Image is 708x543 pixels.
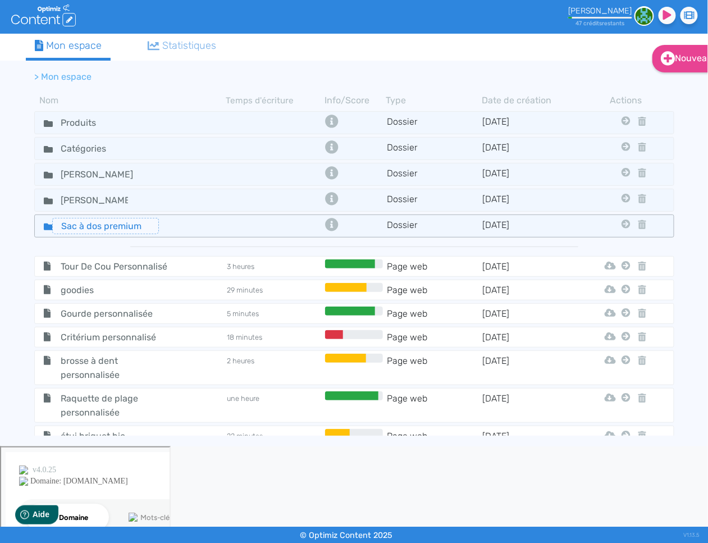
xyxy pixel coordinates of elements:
[52,307,179,321] span: Gourde personnalisée
[52,115,136,131] input: Nom de dossier
[52,259,179,273] span: Tour De Cou Personnalisé
[386,330,482,344] td: Page web
[127,65,136,74] img: tab_keywords_by_traffic_grey.svg
[52,429,179,443] span: étui briquet bic
[58,66,86,74] div: Domaine
[386,307,482,321] td: Page web
[148,38,216,53] div: Statistiques
[622,20,625,27] span: s
[18,18,27,27] img: logo_orange.svg
[18,29,27,38] img: website_grey.svg
[482,115,578,131] td: [DATE]
[482,259,578,273] td: [DATE]
[35,38,102,53] div: Mon espace
[482,140,578,157] td: [DATE]
[482,192,578,208] td: [DATE]
[482,218,578,234] td: [DATE]
[386,115,482,131] td: Dossier
[568,6,632,16] div: [PERSON_NAME]
[140,66,172,74] div: Mots-clés
[300,531,392,540] small: © Optimiz Content 2025
[226,330,322,344] td: 18 minutes
[322,94,386,107] th: Info/Score
[226,307,322,321] td: 5 minutes
[226,354,322,382] td: 2 heures
[26,63,587,90] nav: breadcrumb
[386,283,482,297] td: Page web
[52,330,179,344] span: Critérium personnalisé
[619,94,633,107] th: Actions
[35,70,92,84] li: > Mon espace
[482,391,578,419] td: [DATE]
[139,34,225,58] a: Statistiques
[52,354,179,382] span: brosse à dent personnalisée
[634,6,654,26] img: 1e30b6080cd60945577255910d948632
[52,192,136,208] input: Nom de dossier
[52,218,159,234] input: Nom de dossier
[684,527,700,543] div: V1.13.5
[482,166,578,182] td: [DATE]
[386,259,482,273] td: Page web
[226,429,322,443] td: 22 minutes
[386,94,482,107] th: Type
[386,192,482,208] td: Dossier
[52,283,179,297] span: goodies
[386,391,482,419] td: Page web
[482,94,578,107] th: Date de création
[386,140,482,157] td: Dossier
[482,283,578,297] td: [DATE]
[386,354,482,382] td: Page web
[386,166,482,182] td: Dossier
[386,218,482,234] td: Dossier
[52,391,179,419] span: Raquette de plage personnalisée
[482,429,578,443] td: [DATE]
[52,140,136,157] input: Nom de dossier
[226,259,322,273] td: 3 heures
[386,429,482,443] td: Page web
[482,307,578,321] td: [DATE]
[26,34,111,61] a: Mon espace
[226,283,322,297] td: 29 minutes
[45,65,54,74] img: tab_domain_overview_orange.svg
[482,354,578,382] td: [DATE]
[226,391,322,419] td: une heure
[576,20,625,27] small: 47 crédit restant
[34,94,226,107] th: Nom
[31,18,55,27] div: v 4.0.25
[29,29,127,38] div: Domaine: [DOMAIN_NAME]
[482,330,578,344] td: [DATE]
[226,94,322,107] th: Temps d'écriture
[600,20,602,27] span: s
[52,166,142,182] input: Nom de dossier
